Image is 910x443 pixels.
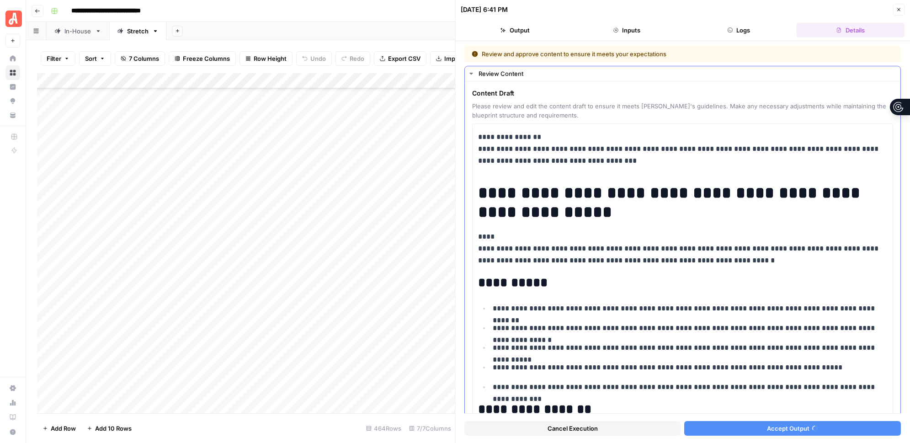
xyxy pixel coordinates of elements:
a: Opportunities [5,94,20,108]
span: Please review and edit the content draft to ensure it meets [PERSON_NAME]'s guidelines. Make any ... [473,101,894,120]
span: Content Draft [473,89,894,98]
a: Settings [5,381,20,395]
button: Inputs [573,23,681,37]
button: Undo [296,51,332,66]
div: 464 Rows [362,421,405,436]
button: Workspace: Angi [5,7,20,30]
span: Accept Output [767,424,810,433]
span: Add Row [51,424,76,433]
img: Angi Logo [5,11,22,27]
button: Details [796,23,905,37]
span: Cancel Execution [548,424,598,433]
span: 7 Columns [129,54,159,63]
div: [DATE] 6:41 PM [461,5,508,14]
button: Output [461,23,569,37]
a: Your Data [5,108,20,123]
div: Review and approve content to ensure it meets your expectations [472,49,780,59]
span: Row Height [254,54,287,63]
button: Accept Output [685,421,901,436]
button: Freeze Columns [169,51,236,66]
span: Add 10 Rows [95,424,132,433]
button: Help + Support [5,425,20,439]
button: Redo [335,51,370,66]
button: Logs [685,23,793,37]
span: Freeze Columns [183,54,230,63]
button: Add 10 Rows [81,421,137,436]
button: Filter [41,51,75,66]
div: Stretch [127,27,149,36]
div: Review Content [479,69,895,78]
button: 7 Columns [115,51,165,66]
a: Insights [5,80,20,94]
button: Add Row [37,421,81,436]
a: Usage [5,395,20,410]
a: Home [5,51,20,66]
a: Browse [5,65,20,80]
button: Sort [79,51,111,66]
button: Row Height [239,51,293,66]
div: In-House [64,27,91,36]
span: Filter [47,54,61,63]
button: Review Content [465,66,901,81]
span: Undo [310,54,326,63]
a: In-House [47,22,109,40]
button: Export CSV [374,51,426,66]
a: Learning Hub [5,410,20,425]
div: 7/7 Columns [405,421,455,436]
a: Stretch [109,22,166,40]
button: Import CSV [430,51,483,66]
span: Sort [85,54,97,63]
span: Redo [350,54,364,63]
span: Export CSV [388,54,420,63]
button: Cancel Execution [465,421,681,436]
span: Import CSV [444,54,477,63]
